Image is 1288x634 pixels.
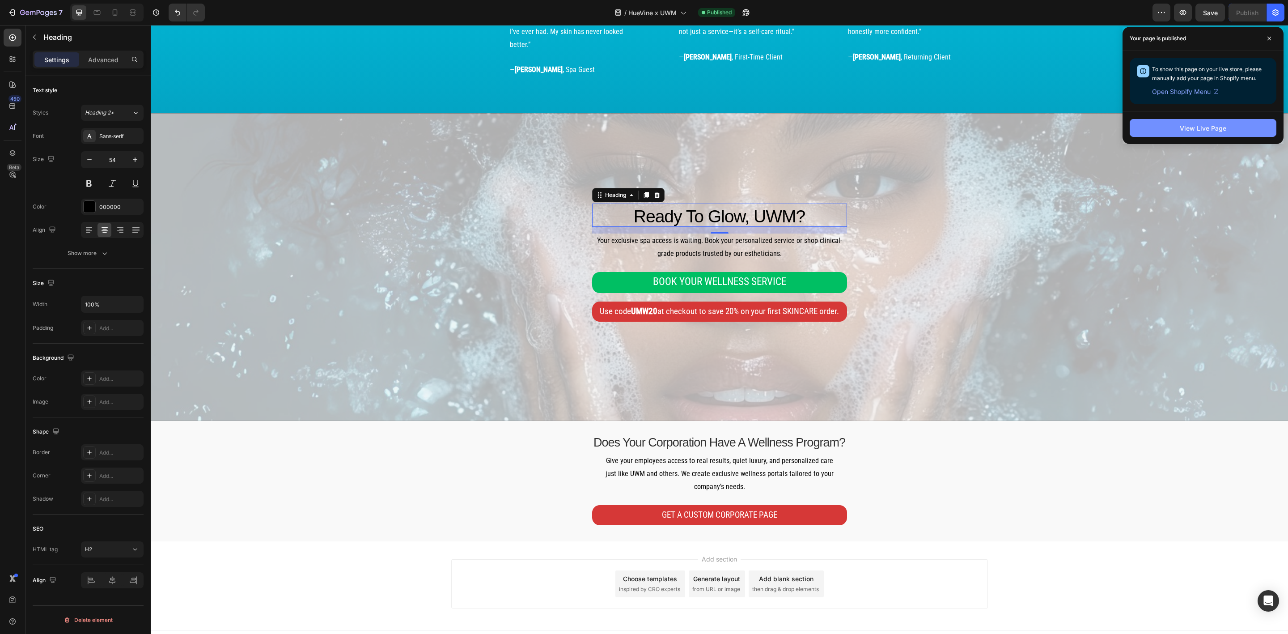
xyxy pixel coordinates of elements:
[1258,590,1279,612] div: Open Intercom Messenger
[441,480,696,501] button: <p><span style="font-size:19px;">GET A CUSTOM CORPORATE PAGE</span></p>
[99,495,141,503] div: Add...
[33,324,53,332] div: Padding
[33,613,144,627] button: Delete element
[1203,9,1218,17] span: Save
[99,449,141,457] div: Add...
[480,281,507,291] strong: UMW20
[511,485,627,495] span: GET A CUSTOM CORPORATE PAGE
[85,546,92,553] span: H2
[33,574,58,587] div: Align
[81,296,143,312] input: Auto
[7,164,21,171] div: Beta
[1180,123,1226,133] div: View Live Page
[33,277,56,289] div: Size
[547,529,590,539] span: Add section
[702,28,750,36] strong: [PERSON_NAME]
[33,398,48,406] div: Image
[443,411,695,424] span: Does Your Corporation Have A Wellness Program?
[1130,34,1186,43] p: Your page is published
[1152,66,1262,81] span: To show this page on your live store, please manually add your page in Shopify menu.
[33,245,144,261] button: Show more
[502,251,636,263] span: BOOK YOUR WELLNESS SERVICE
[151,25,1288,634] iframe: Design area
[1152,86,1211,97] span: Open Shopify Menu
[1195,4,1225,21] button: Save
[33,426,61,438] div: Shape
[442,179,695,201] p: ⁠⁠⁠⁠⁠⁠⁠
[1229,4,1266,21] button: Publish
[453,166,477,174] div: Heading
[1130,119,1276,137] button: View Live Page
[64,615,113,625] div: Delete element
[441,179,696,202] h2: Rich Text Editor. Editing area: main
[455,431,682,440] span: Give your employees access to real results, quiet luxury, and personalized care
[4,4,67,21] button: 7
[99,203,141,211] div: 000000
[99,324,141,332] div: Add...
[59,7,63,18] p: 7
[44,55,69,64] p: Settings
[99,375,141,383] div: Add...
[33,374,47,383] div: Color
[85,109,114,117] span: Heading 2*
[43,32,140,43] p: Heading
[628,8,677,17] span: HueVine x UWM
[468,560,530,568] span: inspired by CRO experts
[33,495,53,503] div: Shadow
[441,247,696,268] button: <p><span style="font-size:23px;">BOOK YOUR WELLNESS SERVICE</span></p>
[602,560,668,568] span: then drag & drop elements
[33,352,76,364] div: Background
[81,541,144,557] button: H2
[483,182,654,201] span: Ready To Glow, UWM?
[608,549,663,558] div: Add blank section
[449,281,688,291] span: Use code at checkout to save 20% on your first SKINCARE order.
[533,28,581,36] strong: [PERSON_NAME]
[359,40,444,49] span: — , Spa Guest
[528,28,632,36] span: — , First-Time Client
[33,448,50,456] div: Border
[68,249,109,258] div: Show more
[33,224,58,236] div: Align
[33,203,47,211] div: Color
[542,560,589,568] span: from URL or image
[455,444,683,466] span: just like UWM and others. We create exclusive wellness portals tailored to your company’s needs.
[697,28,800,36] span: — , Returning Client
[542,549,589,558] div: Generate layout
[169,4,205,21] div: Undo/Redo
[99,398,141,406] div: Add...
[33,525,43,533] div: SEO
[99,132,141,140] div: Sans-serif
[33,472,51,480] div: Corner
[33,545,58,553] div: HTML tag
[441,277,696,297] button: <p><span style="font-size:19px;">Use code <strong>UMW20</strong> at checkout to save 20% on your ...
[33,132,44,140] div: Font
[33,86,57,94] div: Text style
[446,211,691,233] span: Your exclusive spa access is waiting. Book your personalized service or shop clinical-grade produ...
[364,40,412,49] strong: [PERSON_NAME]
[99,472,141,480] div: Add...
[33,153,56,166] div: Size
[624,8,627,17] span: /
[81,105,144,121] button: Heading 2*
[33,109,48,117] div: Styles
[707,9,732,17] span: Published
[472,549,526,558] div: Choose templates
[1236,8,1258,17] div: Publish
[33,300,47,308] div: Width
[88,55,119,64] p: Advanced
[8,95,21,102] div: 450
